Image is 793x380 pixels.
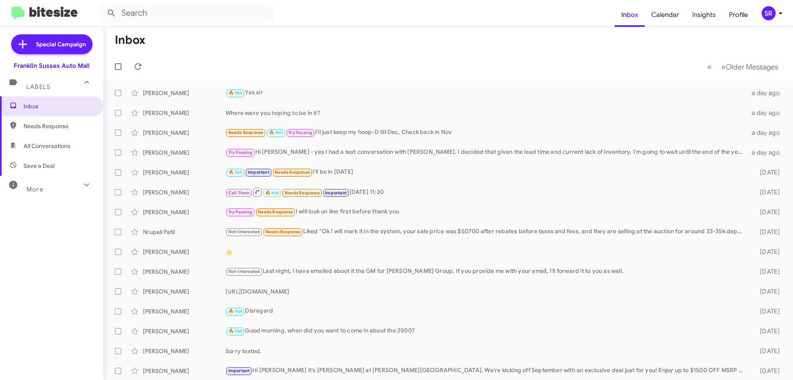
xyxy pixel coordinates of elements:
div: [DATE] [747,188,786,196]
span: Call Them [228,190,250,196]
button: Next [716,58,783,75]
nav: Page navigation example [703,58,783,75]
span: Not-Interested [228,229,260,234]
h1: Inbox [115,33,145,47]
span: Try Pausing [228,209,252,215]
span: 🔥 Hot [265,190,279,196]
span: 🔥 Hot [228,328,242,334]
div: [PERSON_NAME] [143,168,226,177]
div: [DATE] [747,287,786,296]
div: Nrupali Patil [143,228,226,236]
div: [PERSON_NAME] [143,287,226,296]
div: Franklin Sussex Auto Mall [14,62,90,70]
div: [PERSON_NAME] [143,248,226,256]
div: Liked “Ok I will mark it in the system, your sale price was $50700 after rebates before taxes and... [226,227,747,237]
div: [DATE] [747,268,786,276]
div: I'll be in [DATE] [226,167,747,177]
a: Insights [686,3,722,27]
div: [PERSON_NAME] [143,367,226,375]
span: » [721,62,726,72]
span: More [26,186,43,193]
div: Good morning, when did you want to come in about the 2500? [226,326,747,336]
span: Not-Interested [228,269,260,274]
span: Needs Response [266,229,301,234]
span: Inbox [24,102,94,110]
span: 🔥 Hot [228,308,242,314]
a: Calendar [645,3,686,27]
div: Disregard [226,306,747,316]
span: Older Messages [726,62,778,72]
div: [PERSON_NAME] [143,148,226,157]
div: [DATE] [747,168,786,177]
div: [PERSON_NAME] [143,268,226,276]
div: a day ago [747,89,786,97]
span: Needs Response [285,190,320,196]
div: [DATE] [747,228,786,236]
div: [PERSON_NAME] [143,109,226,117]
div: Hi [PERSON_NAME] - yes I had a text conversation with [PERSON_NAME]. I decided that given the lea... [226,148,747,157]
span: Needs Response [258,209,293,215]
a: Inbox [615,3,645,27]
div: [DATE] [747,248,786,256]
div: [PERSON_NAME] [143,307,226,315]
div: a day ago [747,109,786,117]
div: [DATE] [747,347,786,355]
span: Labels [26,83,50,91]
div: [DATE] [747,367,786,375]
span: Important [248,170,269,175]
button: SR [755,6,784,20]
div: SR [762,6,776,20]
a: Special Campaign [11,34,93,54]
span: Important [228,368,250,373]
div: [DATE] [747,327,786,335]
a: Profile [722,3,755,27]
div: [DATE] 11:30 [226,187,747,197]
div: a day ago [747,129,786,137]
span: 🔥 Hot [228,170,242,175]
span: Save a Deal [24,162,55,170]
div: Last night, I have emailed about it the GM for [PERSON_NAME] Group. If you provide me with your e... [226,267,747,276]
div: Hi [PERSON_NAME] it's [PERSON_NAME] at [PERSON_NAME][GEOGRAPHIC_DATA]. We're kicking off Septembe... [226,366,747,375]
span: Special Campaign [36,40,86,48]
span: Needs Response [275,170,310,175]
div: a day ago [747,148,786,157]
span: Needs Response [228,130,264,135]
div: Sorry texted. [226,347,747,355]
div: [PERSON_NAME] [143,129,226,137]
div: [DATE] [747,307,786,315]
span: 🔥 Hot [228,90,242,96]
div: [PERSON_NAME] [143,208,226,216]
span: All Conversations [24,142,70,150]
div: Where were you hoping to be in it? [226,109,747,117]
div: Yes sir [226,88,747,98]
span: 🔥 Hot [269,130,283,135]
span: Try Pausing [288,130,312,135]
div: [PERSON_NAME] [143,347,226,355]
span: Try Pausing [228,150,252,155]
button: Previous [702,58,717,75]
span: Important [325,190,347,196]
div: [DATE] [747,208,786,216]
input: Search [100,3,273,23]
div: 👍 [226,248,747,256]
div: I'll just keep my hoop-D till Dec. Check back in Nov [226,128,747,137]
div: [PERSON_NAME] [143,89,226,97]
div: [PERSON_NAME] [143,188,226,196]
div: I will look on line first before thank you [226,207,747,217]
span: Needs Response [24,122,94,130]
span: « [707,62,712,72]
div: [PERSON_NAME] [143,327,226,335]
div: [URL][DOMAIN_NAME] [226,287,747,296]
